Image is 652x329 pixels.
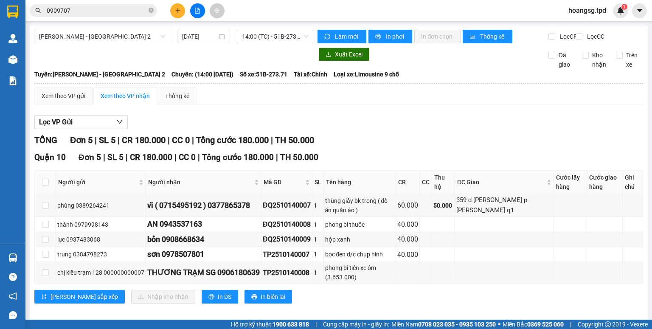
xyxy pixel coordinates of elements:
span: In DS [218,292,231,301]
button: In đơn chọn [414,30,461,43]
span: Trên xe [623,51,644,69]
span: Miền Bắc [503,320,564,329]
span: search [35,8,41,14]
span: Tổng cước 180.000 [196,135,269,145]
span: Miền Nam [391,320,496,329]
span: Đơn 5 [70,135,93,145]
span: CR 180.000 [122,135,166,145]
span: Thống kê [480,32,506,41]
span: In phơi [386,32,405,41]
span: | [276,152,278,162]
th: Cước lấy hàng [554,171,587,194]
div: trung 0384798273 [57,250,144,259]
div: phùng 0389264241 [57,201,144,210]
td: TP2510140008 [261,262,312,284]
span: sort-ascending [41,294,47,301]
div: 40.000 [397,249,418,260]
div: bổn 0908668634 [147,233,260,245]
span: Kho nhận [589,51,610,69]
div: 1 [314,268,322,277]
th: Tên hàng [324,171,396,194]
span: down [116,118,123,125]
span: SL 5 [99,135,115,145]
span: download [326,51,332,58]
div: chị kiều trạm 128 000000000007 [57,268,144,277]
span: Xuất Excel [335,50,363,59]
button: plus [170,3,185,18]
span: | [103,152,105,162]
span: | [95,135,97,145]
span: ⚪️ [498,323,500,326]
span: bar-chart [469,34,477,40]
div: 1 [314,220,322,229]
th: CC [420,171,432,194]
span: | [570,320,571,329]
div: 60.000 [397,200,418,211]
img: logo-vxr [7,6,18,18]
span: Hỗ trợ kỹ thuật: [231,320,309,329]
div: lục 0937483068 [57,235,144,244]
span: aim [214,8,220,14]
button: aim [210,3,225,18]
div: phong bì tiền xe ôm (3.653.000) [325,263,394,282]
button: downloadXuất Excel [319,48,369,61]
button: syncLàm mới [318,30,366,43]
th: Ghi chú [623,171,643,194]
td: ĐQ2510140009 [261,232,312,247]
div: THƯƠNG TRẠM SG 0906180639 [147,267,260,278]
span: CC 0 [172,135,190,145]
div: phong bì thuốc [325,220,394,229]
span: printer [375,34,382,40]
span: TỔNG [34,135,57,145]
span: close-circle [149,8,154,13]
span: CC 0 [179,152,196,162]
span: notification [9,292,17,300]
span: caret-down [636,7,644,14]
th: Thu hộ [432,171,455,194]
button: printerIn phơi [368,30,412,43]
div: 1 [314,235,322,244]
span: Đơn 5 [79,152,101,162]
span: Số xe: 51B-273.71 [240,70,287,79]
span: close-circle [149,7,154,15]
div: ĐQ2510140007 [263,200,311,211]
span: sync [324,34,332,40]
span: Mã GD [264,177,304,187]
span: copyright [605,321,611,327]
span: Tài xế: Chính [294,70,327,79]
strong: 0369 525 060 [527,321,564,328]
div: TP2510140007 [263,249,311,260]
span: TH 50.000 [275,135,314,145]
button: printerIn DS [202,290,238,304]
strong: 0708 023 035 - 0935 103 250 [418,321,496,328]
div: 40.000 [397,234,418,245]
span: SL 5 [107,152,124,162]
strong: 1900 633 818 [273,321,309,328]
span: | [271,135,273,145]
div: Xem theo VP nhận [101,91,150,101]
span: hoangsg.tpd [562,5,613,16]
button: Lọc VP Gửi [34,115,128,129]
button: file-add [190,3,205,18]
div: sơn 0978507801 [147,248,260,260]
span: TH 50.000 [280,152,318,162]
img: warehouse-icon [8,253,17,262]
img: icon-new-feature [617,7,624,14]
div: 50.000 [433,201,453,210]
input: 14/10/2025 [182,32,217,41]
span: Cung cấp máy in - giấy in: [323,320,389,329]
span: | [315,320,317,329]
span: Lọc VP Gửi [39,117,73,127]
th: Cước giao hàng [587,171,622,194]
span: [PERSON_NAME] sắp xếp [51,292,118,301]
span: Làm mới [335,32,360,41]
span: question-circle [9,273,17,281]
div: 359 đ [PERSON_NAME] p [PERSON_NAME] q1 [456,195,552,215]
span: In biên lai [261,292,285,301]
div: 1 [314,201,322,210]
span: CR 180.000 [130,152,172,162]
button: printerIn biên lai [244,290,292,304]
span: | [192,135,194,145]
span: ĐC Giao [457,177,545,187]
th: CR [396,171,420,194]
